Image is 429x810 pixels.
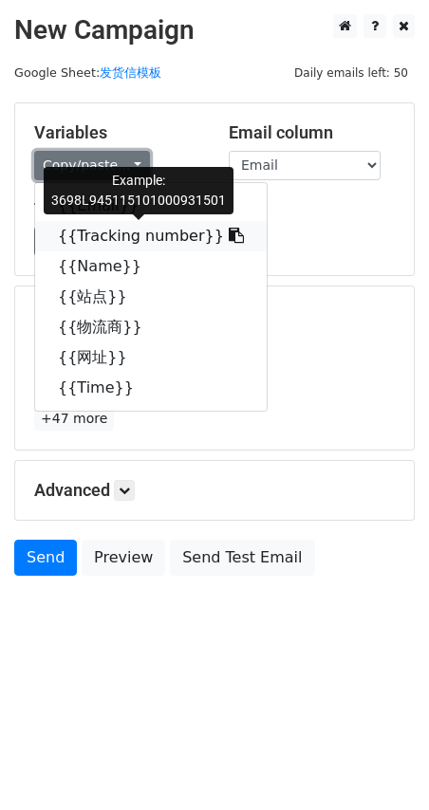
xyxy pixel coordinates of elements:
[35,312,267,342] a: {{物流商}}
[288,65,415,80] a: Daily emails left: 50
[34,151,150,180] a: Copy/paste...
[35,221,267,251] a: {{Tracking number}}
[34,122,200,143] h5: Variables
[35,251,267,282] a: {{Name}}
[170,540,314,576] a: Send Test Email
[288,63,415,83] span: Daily emails left: 50
[35,342,267,373] a: {{网址}}
[82,540,165,576] a: Preview
[229,122,395,143] h5: Email column
[34,480,395,501] h5: Advanced
[35,282,267,312] a: {{站点}}
[35,191,267,221] a: {{Email}}
[14,14,415,46] h2: New Campaign
[34,407,114,431] a: +47 more
[14,65,161,80] small: Google Sheet:
[100,65,161,80] a: 发货信模板
[44,167,233,214] div: Example: 3698L945115101000931501
[14,540,77,576] a: Send
[334,719,429,810] iframe: Chat Widget
[334,719,429,810] div: 聊天小组件
[35,373,267,403] a: {{Time}}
